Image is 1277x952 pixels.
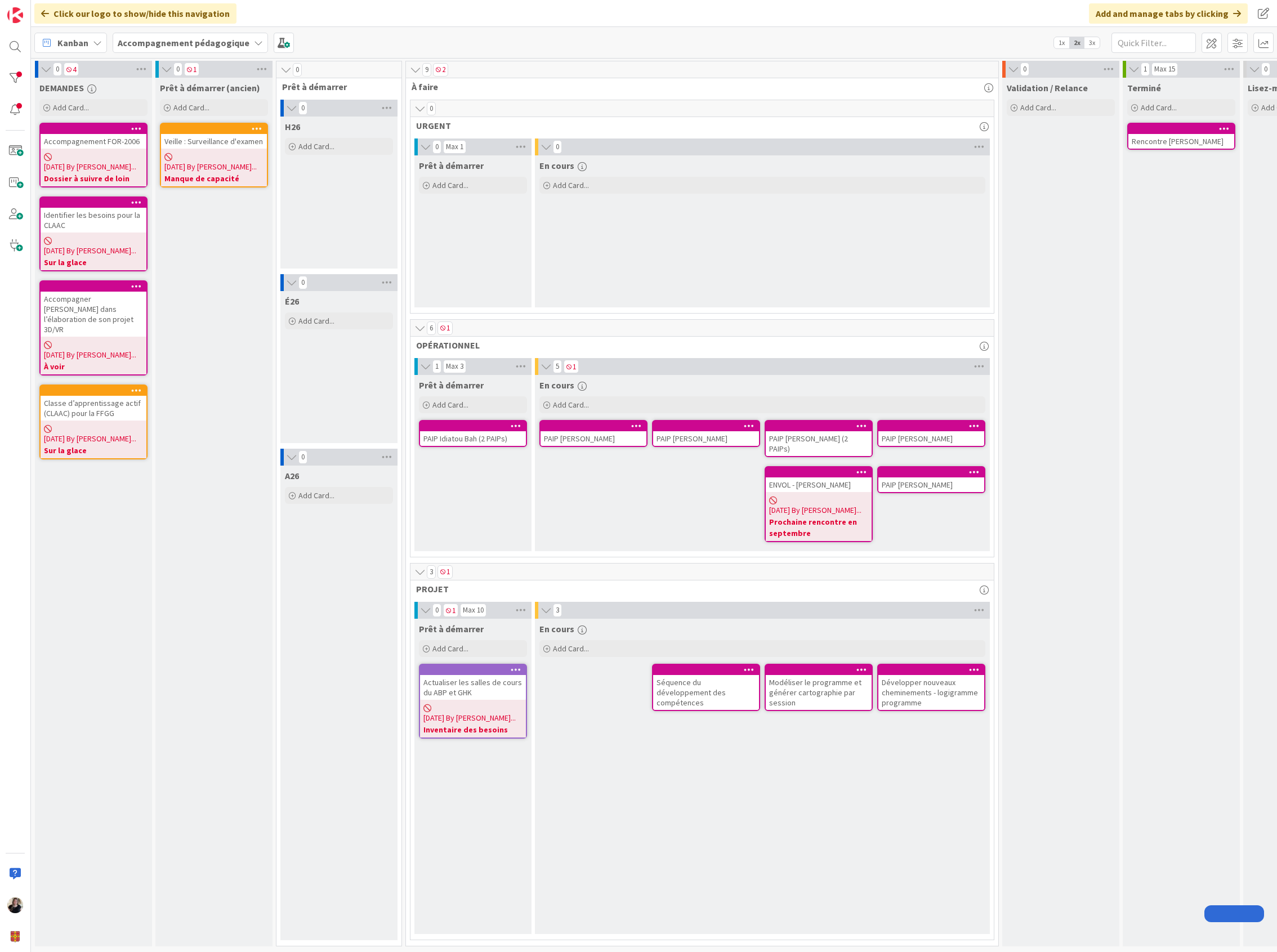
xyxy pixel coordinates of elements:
span: 6 [427,321,436,335]
div: Séquence du développement des compétences [653,665,759,710]
a: Modéliser le programme et générer cartographie par session [765,664,873,711]
div: PAIP [PERSON_NAME] [541,421,646,446]
span: 0 [1261,62,1270,76]
span: Prêt à démarrer [419,160,484,171]
b: À voir [44,361,143,372]
div: Actualiser les salles de cours du ABP et GHK [420,665,526,700]
span: 0 [553,140,562,154]
a: Actualiser les salles de cours du ABP et GHK[DATE] By [PERSON_NAME]...Inventaire des besoins [419,664,527,739]
div: Accompagnement FOR-2006 [41,134,146,149]
div: Max 10 [463,607,484,613]
img: MB [7,897,23,913]
span: [DATE] By [PERSON_NAME]... [769,504,861,516]
div: Accompagnement FOR-2006 [41,124,146,149]
span: Prêt à démarrer [419,623,484,634]
div: Veille : Surveillance d'examen [161,134,267,149]
a: Rencontre [PERSON_NAME] [1127,123,1235,150]
b: Inventaire des besoins [423,724,523,735]
span: OPÉRATIONNEL [416,339,980,351]
div: Rencontre [PERSON_NAME] [1128,134,1234,149]
a: PAIP [PERSON_NAME] [877,420,985,447]
div: Développer nouveaux cheminements - logigramme programme [878,675,984,710]
span: [DATE] By [PERSON_NAME]... [44,349,136,361]
b: Prochaine rencontre en septembre [769,516,868,539]
span: Add Card... [173,102,209,113]
div: PAIP Idiatou Bah (2 PAIPs) [420,431,526,446]
a: Accompagner [PERSON_NAME] dans l’élaboration de son projet 3D/VR[DATE] By [PERSON_NAME]...À voir [39,280,148,376]
span: 0 [432,140,441,154]
b: Accompagnement pédagogique [118,37,249,48]
span: 4 [64,62,79,76]
a: PAIP [PERSON_NAME] [652,420,760,447]
div: Actualiser les salles de cours du ABP et GHK [420,675,526,700]
div: PAIP [PERSON_NAME] [878,477,984,492]
b: Dossier à suivre de loin [44,173,143,184]
input: Quick Filter... [1111,33,1196,53]
a: PAIP [PERSON_NAME] [539,420,648,447]
div: Add and manage tabs by clicking [1089,3,1248,24]
span: 1 [432,360,441,373]
b: Manque de capacité [164,173,264,184]
span: Kanban [57,36,88,50]
span: Add Card... [298,316,334,326]
b: Sur la glace [44,257,143,268]
a: Séquence du développement des compétences [652,664,760,711]
div: Développer nouveaux cheminements - logigramme programme [878,665,984,710]
span: Add Card... [432,180,468,190]
img: Visit kanbanzone.com [7,7,23,23]
span: 0 [53,62,62,76]
span: [DATE] By [PERSON_NAME]... [164,161,257,173]
div: ENVOL - [PERSON_NAME] [766,477,872,492]
a: Classe d’apprentissage actif (CLAAC) pour la FFGG[DATE] By [PERSON_NAME]...Sur la glace [39,385,148,459]
div: Modéliser le programme et générer cartographie par session [766,665,872,710]
a: Veille : Surveillance d'examen[DATE] By [PERSON_NAME]...Manque de capacité [160,123,268,187]
span: 0 [298,101,307,115]
span: 0 [1020,62,1029,76]
div: ENVOL - [PERSON_NAME] [766,467,872,492]
div: Click our logo to show/hide this navigation [34,3,236,24]
span: 1 [1141,62,1150,76]
div: Identifier les besoins pour la CLAAC [41,208,146,233]
span: 9 [422,63,431,77]
span: DEMANDES [39,82,84,93]
span: Add Card... [553,180,589,190]
div: PAIP [PERSON_NAME] [878,431,984,446]
span: 1 [437,321,453,335]
span: Add Card... [1141,102,1177,113]
span: Add Card... [553,400,589,410]
div: Identifier les besoins pour la CLAAC [41,198,146,233]
div: Rencontre [PERSON_NAME] [1128,124,1234,149]
span: 0 [432,604,441,617]
span: 0 [173,62,182,76]
span: 0 [427,102,436,115]
div: Accompagner [PERSON_NAME] dans l’élaboration de son projet 3D/VR [41,281,146,337]
div: Modéliser le programme et générer cartographie par session [766,675,872,710]
span: Add Card... [432,400,468,410]
span: Add Card... [298,141,334,151]
span: 2 [433,63,448,77]
span: Prêt à démarrer (ancien) [160,82,260,93]
img: avatar [7,929,23,945]
span: À faire [412,81,984,92]
span: 1 [184,62,199,76]
span: PROJET [416,583,980,595]
div: PAIP [PERSON_NAME] [878,467,984,492]
div: PAIP [PERSON_NAME] [653,431,759,446]
div: PAIP Idiatou Bah (2 PAIPs) [420,421,526,446]
div: PAIP [PERSON_NAME] (2 PAIPs) [766,431,872,456]
div: Séquence du développement des compétences [653,675,759,710]
b: Sur la glace [44,445,143,456]
span: 1x [1054,37,1069,48]
span: H26 [285,121,300,132]
span: Add Card... [1020,102,1056,113]
span: 1 [443,604,458,617]
span: Prêt à démarrer [419,379,484,391]
span: 3 [553,604,562,617]
div: Veille : Surveillance d'examen [161,124,267,149]
a: Développer nouveaux cheminements - logigramme programme [877,664,985,711]
span: 0 [298,450,307,464]
span: En cours [539,623,574,634]
span: Add Card... [432,643,468,654]
span: En cours [539,379,574,391]
span: 1 [564,360,579,373]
